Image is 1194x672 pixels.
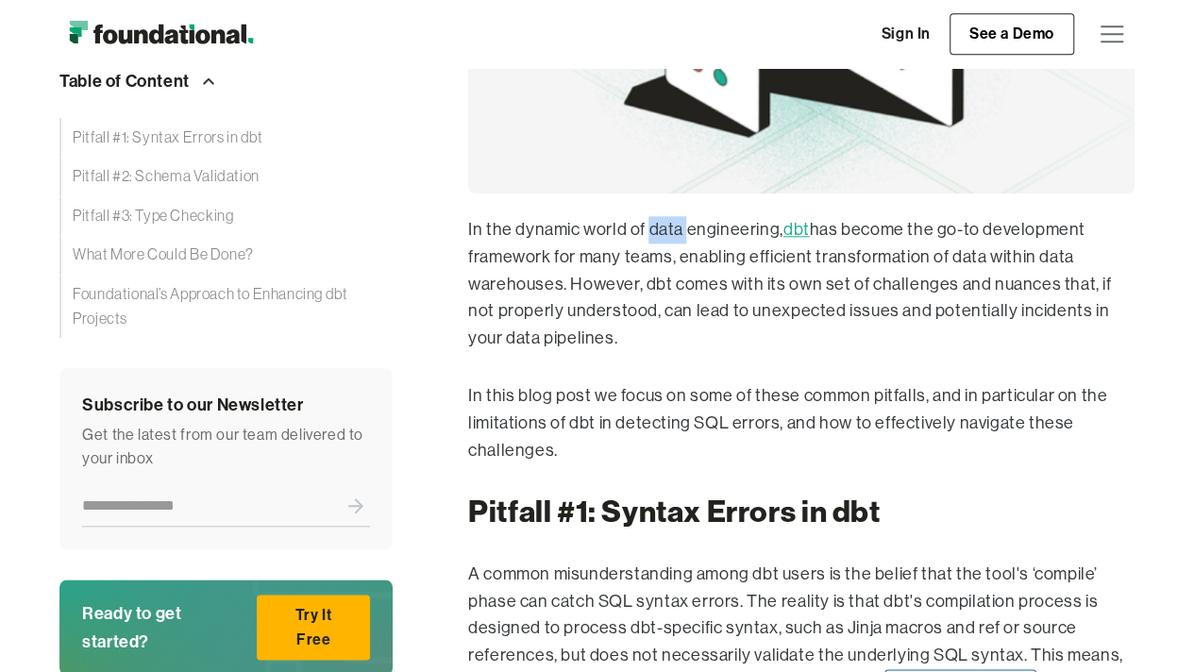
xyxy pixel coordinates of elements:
a: Pitfall #3: Type Checking [59,196,393,236]
div: Table of Content [59,67,190,95]
div: Subscribe to our Newsletter [82,391,370,419]
img: Arrow [197,70,220,92]
form: Newsletter Form [82,486,370,527]
iframe: Chat Widget [1100,581,1194,672]
a: home [59,15,262,53]
div: menu [1089,11,1135,57]
h2: Pitfall #1: Syntax Errors in dbt [468,494,1135,529]
a: Pitfall #1: Syntax Errors in dbt [59,118,393,158]
div: Get the latest from our team delivered to your inbox [82,423,370,471]
a: What More Could Be Done? [59,235,393,275]
a: Try It Free [257,595,370,660]
img: Foundational Logo [59,15,262,53]
a: Foundational’s Approach to Enhancing dbt Projects [59,275,393,338]
p: In this blog post we focus on some of these common pitfalls, and in particular on the limitations... [468,382,1135,463]
a: Pitfall #2: Schema Validation [59,157,393,196]
a: Sign In [863,14,950,54]
a: dbt [783,220,810,239]
input: Submit [342,486,370,526]
div: Ready to get started? [82,599,249,655]
a: See a Demo [950,13,1074,55]
p: In the dynamic world of data engineering, has become the go-to development framework for many tea... [468,216,1135,352]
